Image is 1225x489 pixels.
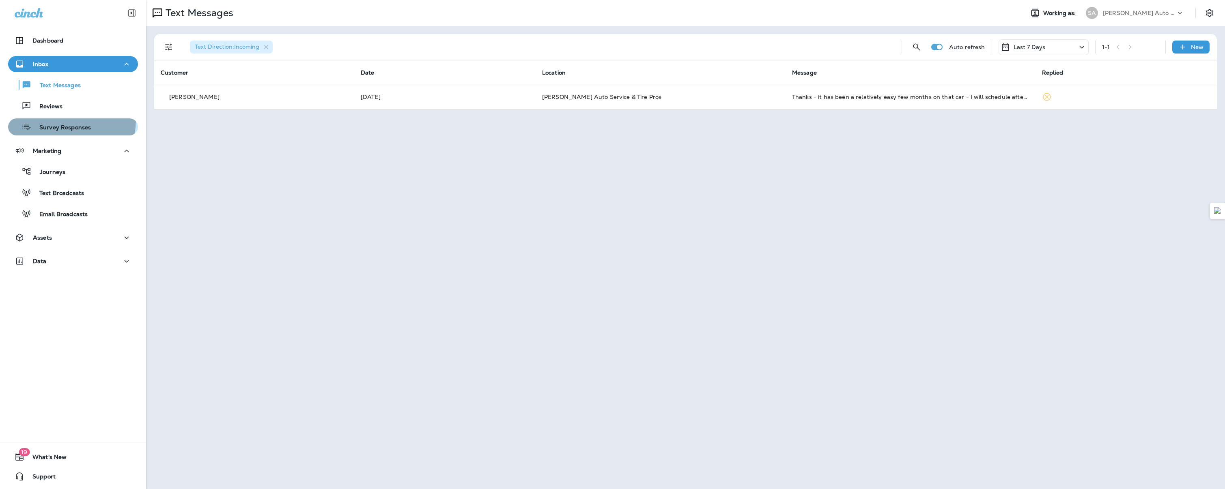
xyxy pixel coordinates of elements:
[1042,69,1063,76] span: Replied
[8,229,138,246] button: Assets
[33,148,61,154] p: Marketing
[1102,44,1110,50] div: 1 - 1
[1043,10,1078,17] span: Working as:
[1086,7,1098,19] div: SA
[32,82,81,90] p: Text Messages
[8,163,138,180] button: Journeys
[361,94,529,100] p: Oct 9, 2025 10:16 AM
[1214,207,1221,214] img: Detect Auto
[1014,44,1046,50] p: Last 7 Days
[8,118,138,135] button: Survey Responses
[8,143,138,159] button: Marketing
[8,253,138,269] button: Data
[792,69,817,76] span: Message
[24,454,67,463] span: What's New
[33,258,47,264] p: Data
[169,94,220,100] p: [PERSON_NAME]
[792,94,1029,100] div: Thanks - it has been a relatively easy few months on that car - I will schedule after the new year.
[1202,6,1217,20] button: Settings
[8,468,138,485] button: Support
[8,76,138,93] button: Text Messages
[32,169,65,176] p: Journeys
[161,39,177,55] button: Filters
[949,44,985,50] p: Auto refresh
[33,234,52,241] p: Assets
[8,205,138,222] button: Email Broadcasts
[8,56,138,72] button: Inbox
[361,69,375,76] span: Date
[31,211,88,219] p: Email Broadcasts
[542,69,566,76] span: Location
[33,61,48,67] p: Inbox
[19,448,30,456] span: 19
[8,97,138,114] button: Reviews
[195,43,259,50] span: Text Direction : Incoming
[8,449,138,465] button: 19What's New
[1191,44,1203,50] p: New
[31,124,91,132] p: Survey Responses
[32,37,63,44] p: Dashboard
[161,69,188,76] span: Customer
[190,41,273,54] div: Text Direction:Incoming
[31,190,84,197] p: Text Broadcasts
[31,103,62,111] p: Reviews
[909,39,925,55] button: Search Messages
[24,473,56,483] span: Support
[1103,10,1176,16] p: [PERSON_NAME] Auto Service & Tire Pros
[542,93,661,101] span: [PERSON_NAME] Auto Service & Tire Pros
[8,32,138,49] button: Dashboard
[121,5,143,21] button: Collapse Sidebar
[162,7,233,19] p: Text Messages
[8,184,138,201] button: Text Broadcasts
